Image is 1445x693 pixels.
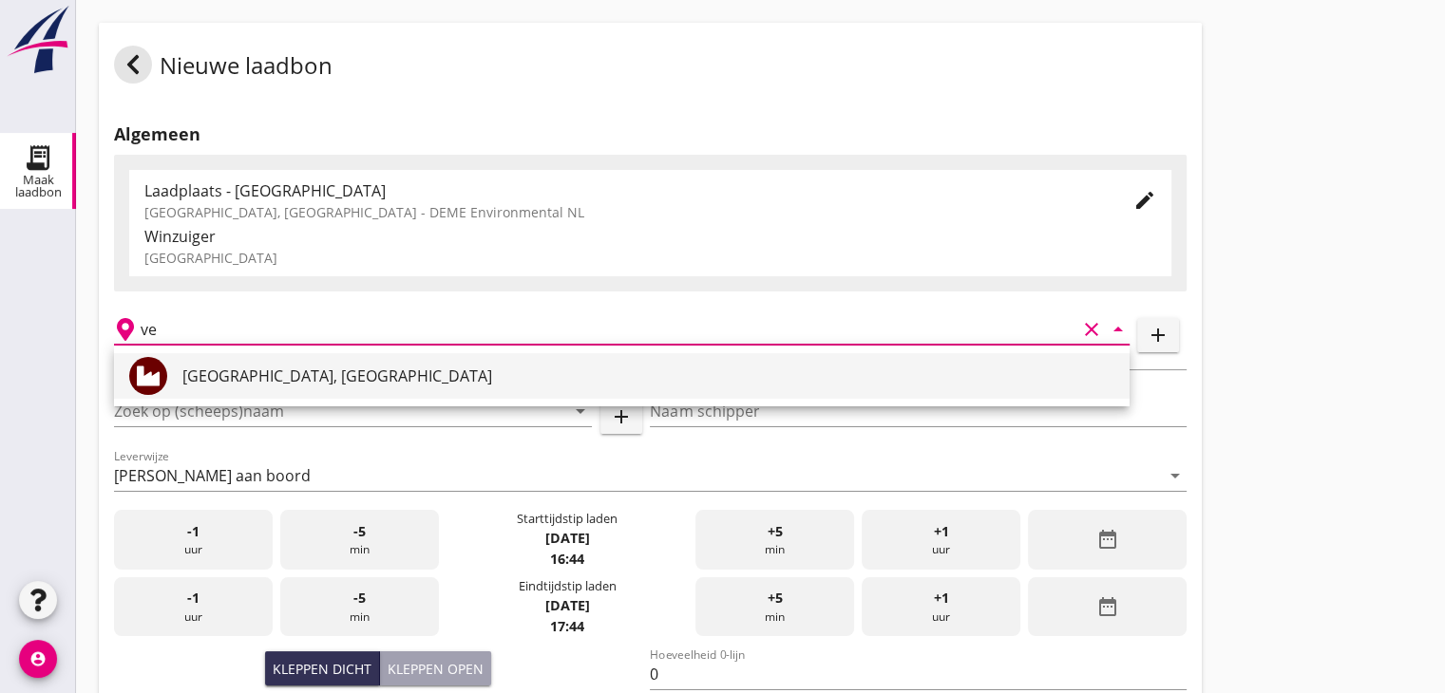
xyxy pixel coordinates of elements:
div: uur [114,577,273,637]
div: min [280,510,439,570]
div: Nieuwe laadbon [114,46,333,91]
div: uur [862,577,1020,637]
button: Kleppen open [380,651,491,685]
div: uur [862,510,1020,570]
img: logo-small.a267ee39.svg [4,5,72,75]
i: account_circle [19,640,57,678]
span: +5 [768,588,783,609]
span: -5 [353,588,366,609]
span: +1 [934,521,949,542]
div: Kleppen dicht [273,659,371,679]
div: Winzuiger [144,225,1156,248]
div: Eindtijdstip laden [518,577,616,595]
div: min [695,577,854,637]
span: -1 [187,588,200,609]
input: Zoek op (scheeps)naam [114,396,539,426]
span: -1 [187,521,200,542]
span: +5 [768,521,783,542]
div: min [280,577,439,637]
div: [GEOGRAPHIC_DATA], [GEOGRAPHIC_DATA] - DEME Environmental NL [144,202,1103,222]
i: date_range [1095,528,1118,551]
input: Losplaats [141,314,1076,345]
div: min [695,510,854,570]
i: add [610,405,633,428]
i: arrow_drop_down [1164,464,1187,487]
input: Hoeveelheid 0-lijn [650,659,1186,689]
strong: [DATE] [544,596,589,614]
i: edit [1133,189,1156,212]
i: clear [1080,318,1103,341]
button: Kleppen dicht [265,651,380,685]
i: arrow_drop_down [569,400,592,422]
i: arrow_drop_down [1107,318,1130,341]
i: add [1147,324,1169,346]
strong: 16:44 [550,550,584,568]
strong: [DATE] [544,529,589,547]
span: -5 [353,521,366,542]
div: [GEOGRAPHIC_DATA] [144,248,1156,268]
input: Naam schipper [650,396,1186,426]
div: [GEOGRAPHIC_DATA], [GEOGRAPHIC_DATA] [182,365,1114,387]
div: Kleppen open [388,659,484,679]
div: Starttijdstip laden [517,510,618,528]
h2: Algemeen [114,122,1187,147]
div: [PERSON_NAME] aan boord [114,467,311,484]
div: Laadplaats - [GEOGRAPHIC_DATA] [144,179,1103,202]
strong: 17:44 [550,617,584,635]
i: date_range [1095,595,1118,618]
span: +1 [934,588,949,609]
div: uur [114,510,273,570]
